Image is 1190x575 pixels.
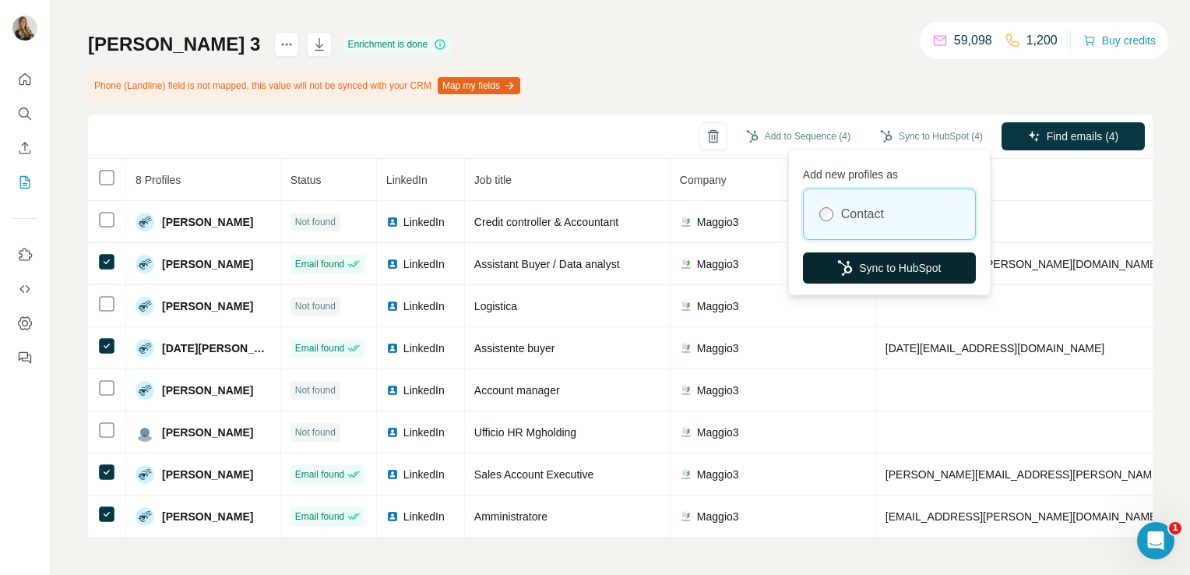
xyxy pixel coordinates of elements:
span: Account manager [474,384,560,397]
span: [PERSON_NAME] [162,383,253,398]
span: Maggio3 [697,214,739,230]
span: Email found [295,467,344,482]
img: Avatar [136,381,154,400]
span: [PERSON_NAME] [162,214,253,230]
button: Add to Sequence (4) [735,125,861,148]
h1: [PERSON_NAME] 3 [88,32,260,57]
button: actions [274,32,299,57]
span: Find emails (4) [1047,129,1119,144]
button: Search [12,100,37,128]
span: 1 [1169,522,1181,534]
span: LinkedIn [403,214,445,230]
img: Avatar [136,507,154,526]
img: Avatar [136,423,154,442]
p: 59,098 [954,31,992,50]
button: Buy credits [1083,30,1156,51]
button: My lists [12,168,37,196]
span: Not found [295,383,336,397]
img: company-logo [680,384,692,397]
div: Phone (Landline) field is not mapped, this value will not be synced with your CRM [88,72,523,99]
span: LinkedIn [403,383,445,398]
img: LinkedIn logo [386,300,399,312]
span: Email found [295,510,344,524]
button: Sync to HubSpot [803,252,976,284]
img: LinkedIn logo [386,258,399,270]
img: Avatar [136,297,154,316]
button: Map my fields [438,77,520,94]
span: LinkedIn [403,298,445,314]
img: company-logo [680,258,692,270]
span: Maggio3 [697,509,739,524]
span: [PERSON_NAME] [162,298,253,314]
iframe: Intercom live chat [1137,522,1174,559]
img: Avatar [136,465,154,484]
button: Dashboard [12,309,37,337]
span: [DATE][EMAIL_ADDRESS][DOMAIN_NAME] [885,342,1104,355]
img: LinkedIn logo [386,384,399,397]
span: [PERSON_NAME] [162,425,253,440]
span: Job title [474,174,512,186]
span: [PERSON_NAME] [162,467,253,482]
img: company-logo [680,426,692,439]
button: Use Surfe API [12,275,37,303]
img: Avatar [136,339,154,358]
span: Maggio3 [697,383,739,398]
span: Amministratore [474,510,547,523]
span: Credit controller & Accountant [474,216,618,228]
p: 1,200 [1026,31,1058,50]
button: Feedback [12,344,37,372]
img: Avatar [136,213,154,231]
span: LinkedIn [403,467,445,482]
img: LinkedIn logo [386,510,399,523]
span: [EMAIL_ADDRESS][PERSON_NAME][DOMAIN_NAME] [885,258,1160,270]
span: Email found [295,341,344,355]
span: Maggio3 [697,425,739,440]
span: Maggio3 [697,256,739,272]
button: Find emails (4) [1002,122,1145,150]
span: [DATE][PERSON_NAME] [162,340,271,356]
span: Sales Account Executive [474,468,593,481]
img: LinkedIn logo [386,426,399,439]
span: Maggio3 [697,340,739,356]
span: Company [680,174,727,186]
img: company-logo [680,510,692,523]
span: Logistica [474,300,517,312]
span: Email found [295,257,344,271]
div: Enrichment is done [343,35,451,54]
span: LinkedIn [403,340,445,356]
span: Not found [295,215,336,229]
span: [PERSON_NAME] [162,256,253,272]
button: Sync to HubSpot (4) [869,125,994,148]
img: LinkedIn logo [386,216,399,228]
span: Not found [295,425,336,439]
button: Quick start [12,65,37,93]
span: LinkedIn [386,174,428,186]
span: Ufficio HR Mgholding [474,426,576,439]
button: Use Surfe on LinkedIn [12,241,37,269]
img: LinkedIn logo [386,468,399,481]
img: LinkedIn logo [386,342,399,355]
span: Status [290,174,322,186]
img: Avatar [136,255,154,273]
img: company-logo [680,468,692,481]
span: Maggio3 [697,467,739,482]
span: 8 Profiles [136,174,181,186]
span: LinkedIn [403,425,445,440]
button: Enrich CSV [12,134,37,162]
p: Add new profiles as [803,161,976,182]
span: Maggio3 [697,298,739,314]
span: LinkedIn [403,509,445,524]
label: Contact [841,205,884,224]
img: Avatar [12,16,37,41]
img: company-logo [680,216,692,228]
span: Not found [295,299,336,313]
span: LinkedIn [403,256,445,272]
span: [EMAIL_ADDRESS][PERSON_NAME][DOMAIN_NAME] [885,510,1160,523]
span: Assistant Buyer / Data analyst [474,258,620,270]
span: Assistente buyer [474,342,555,355]
img: company-logo [680,300,692,312]
span: [PERSON_NAME] [162,509,253,524]
img: company-logo [680,342,692,355]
